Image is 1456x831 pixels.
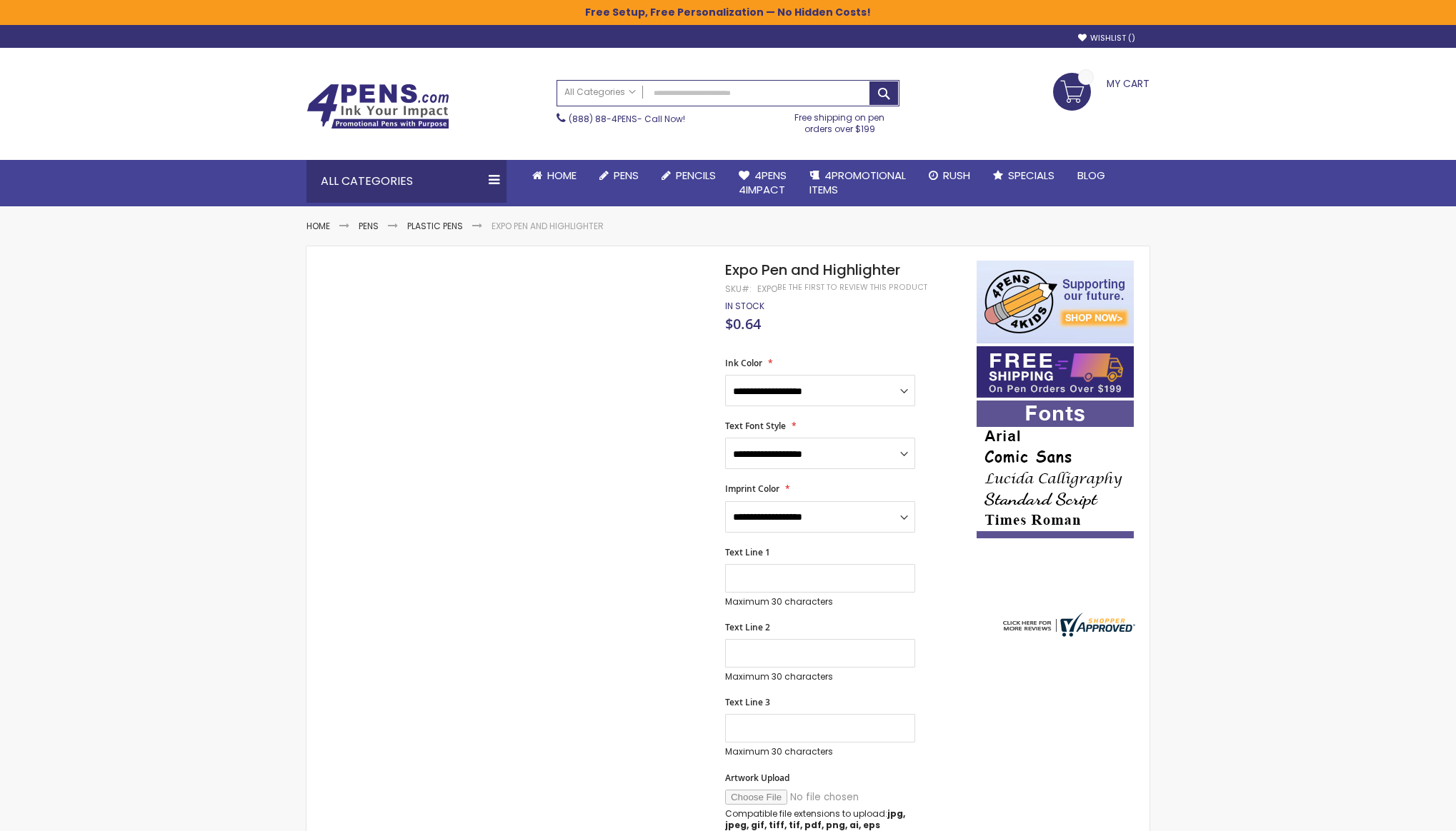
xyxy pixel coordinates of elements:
[798,160,917,206] a: 4PROMOTIONALITEMS
[306,160,507,203] div: All Categories
[1008,168,1054,183] span: Specials
[725,283,752,295] strong: SKU
[977,401,1134,538] img: font-personalization-examples
[725,260,900,280] span: Expo Pen and Highlighter
[306,84,449,129] img: 4Pens Custom Pens and Promotional Products
[725,483,779,495] span: Imprint Color
[676,168,716,183] span: Pencils
[999,628,1135,640] a: 4pens.com certificate URL
[780,106,900,135] div: Free shipping on pen orders over $199
[359,220,379,232] a: Pens
[650,160,727,191] a: Pencils
[725,596,915,608] p: Maximum 30 characters
[725,314,761,333] span: $0.64
[614,168,639,183] span: Pens
[725,746,915,757] p: Maximum 30 characters
[777,282,927,293] a: Be the first to review this product
[725,420,786,432] span: Text Font Style
[725,696,770,708] span: Text Line 3
[569,113,685,125] span: - Call Now!
[557,81,643,104] a: All Categories
[569,113,637,125] a: (888) 88-4PENS
[757,283,777,295] div: expo
[725,807,905,831] strong: jpg, jpeg, gif, tiff, tif, pdf, png, ai, eps
[492,221,604,232] li: Expo Pen and Highlighter
[977,261,1134,343] img: 4pens 4 kids
[1078,33,1135,44] a: Wishlist
[725,772,789,784] span: Artwork Upload
[739,168,787,197] span: 4Pens 4impact
[725,621,770,633] span: Text Line 2
[306,220,330,232] a: Home
[725,546,770,558] span: Text Line 1
[977,346,1134,398] img: Free shipping on orders over $199
[725,808,915,831] p: Compatible file extensions to upload:
[407,220,463,232] a: Plastic Pens
[1066,160,1117,191] a: Blog
[999,613,1135,637] img: 4pens.com widget logo
[725,300,764,312] span: In stock
[943,168,970,183] span: Rush
[725,301,764,312] div: Availability
[588,160,650,191] a: Pens
[725,357,762,369] span: Ink Color
[725,671,915,683] p: Maximum 30 characters
[521,160,588,191] a: Home
[727,160,798,206] a: 4Pens4impact
[809,168,906,197] span: 4PROMOTIONAL ITEMS
[547,168,577,183] span: Home
[917,160,982,191] a: Rush
[982,160,1066,191] a: Specials
[564,86,636,98] span: All Categories
[1077,168,1105,183] span: Blog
